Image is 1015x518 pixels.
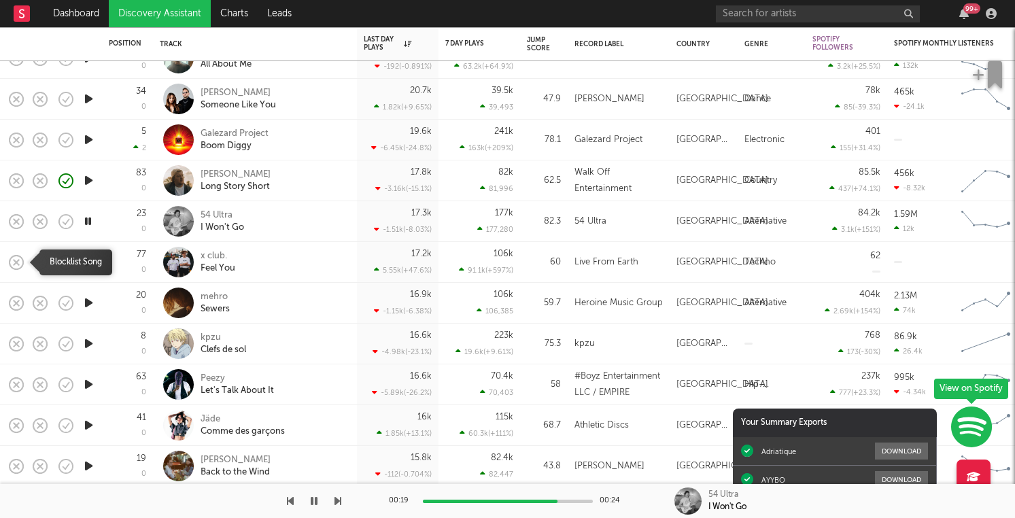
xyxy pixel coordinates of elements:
[825,307,880,315] div: 2.69k ( +154 % )
[480,184,513,193] div: 81,996
[527,36,550,52] div: Jump Score
[865,127,880,136] div: 401
[831,143,880,152] div: 155 ( +31.4 % )
[141,127,146,136] div: 5
[410,331,432,340] div: 16.6k
[141,389,146,396] div: 0
[373,347,432,356] div: -4.98k ( -23.1 % )
[375,184,432,193] div: -3.16k ( -15.1 % )
[761,475,785,485] div: AYYBO
[894,292,917,300] div: 2.13M
[459,266,513,275] div: 91.1k ( +597 % )
[411,209,432,218] div: 17.3k
[828,62,880,71] div: 3.2k ( +25.5 % )
[894,102,925,111] div: -24.1k
[455,347,513,356] div: 19.6k ( +9.61 % )
[201,303,230,315] div: Sewers
[377,429,432,438] div: 1.85k ( +13.1 % )
[374,307,432,315] div: -1.15k ( -6.38 % )
[137,209,146,218] div: 23
[527,254,561,271] div: 60
[858,209,880,218] div: 84.2k
[708,489,738,501] div: 54 Ultra
[894,347,923,356] div: 26.4k
[201,426,285,438] div: Comme des garçons
[411,168,432,177] div: 17.8k
[137,413,146,422] div: 41
[527,91,561,107] div: 47.9
[141,332,146,341] div: 8
[527,377,561,393] div: 58
[676,458,768,474] div: [GEOGRAPHIC_DATA]
[574,213,606,230] div: 54 Ultra
[410,86,432,95] div: 20.7k
[141,266,146,274] div: 0
[109,39,141,48] div: Position
[527,295,561,311] div: 59.7
[875,471,928,488] button: Download
[201,454,271,466] div: [PERSON_NAME]
[527,132,561,148] div: 78.1
[460,143,513,152] div: 163k ( +209 % )
[201,385,274,397] div: Let's Talk About It
[959,8,969,19] button: 99+
[372,388,432,397] div: -5.89k ( -26.2 % )
[491,453,513,462] div: 82.4k
[141,430,146,437] div: 0
[870,252,880,260] div: 62
[574,368,663,401] div: #Boyz Entertainment LLC / EMPIRE
[141,103,146,111] div: 0
[201,169,271,181] div: [PERSON_NAME]
[201,332,246,344] div: kpzu
[454,62,513,71] div: 63.2k ( +64.9 % )
[812,35,860,52] div: Spotify Followers
[201,344,246,356] div: Clefs de sol
[875,443,928,460] button: Download
[411,249,432,258] div: 17.2k
[495,209,513,218] div: 177k
[894,224,914,233] div: 12k
[133,143,146,152] div: 2
[411,453,432,462] div: 15.8k
[676,173,768,189] div: [GEOGRAPHIC_DATA]
[375,470,432,479] div: -112 ( -0.704 % )
[410,290,432,299] div: 16.9k
[364,35,411,52] div: Last Day Plays
[201,291,230,315] a: mehroSewers
[375,62,432,71] div: -192 ( -0.891 % )
[445,39,493,48] div: 7 Day Plays
[201,373,274,385] div: Peezy
[480,103,513,111] div: 39,493
[676,40,724,48] div: Country
[894,184,925,192] div: -8.32k
[527,173,561,189] div: 62.5
[201,262,235,275] div: Feel You
[527,336,561,352] div: 75.3
[861,372,880,381] div: 237k
[374,103,432,111] div: 1.82k ( +9.65 % )
[894,387,926,396] div: -4.34k
[744,91,771,107] div: Dance
[676,295,768,311] div: [GEOGRAPHIC_DATA]
[410,127,432,136] div: 19.6k
[201,454,271,479] a: [PERSON_NAME]Back to the Wind
[374,225,432,234] div: -1.51k ( -8.03 % )
[141,307,146,315] div: 0
[160,40,343,48] div: Track
[708,501,746,513] div: I Won't Go
[417,413,432,421] div: 16k
[744,295,787,311] div: Alternative
[676,91,768,107] div: [GEOGRAPHIC_DATA]
[676,417,731,434] div: [GEOGRAPHIC_DATA]
[676,377,768,393] div: [GEOGRAPHIC_DATA]
[201,222,244,234] div: I Won't Go
[894,61,918,70] div: 132k
[136,373,146,381] div: 63
[761,447,796,456] div: Adriatique
[832,225,880,234] div: 3.1k ( +151 % )
[201,291,230,303] div: mehro
[894,306,916,315] div: 74k
[201,373,274,397] a: PeezyLet's Talk About It
[744,173,777,189] div: Country
[491,372,513,381] div: 70.4k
